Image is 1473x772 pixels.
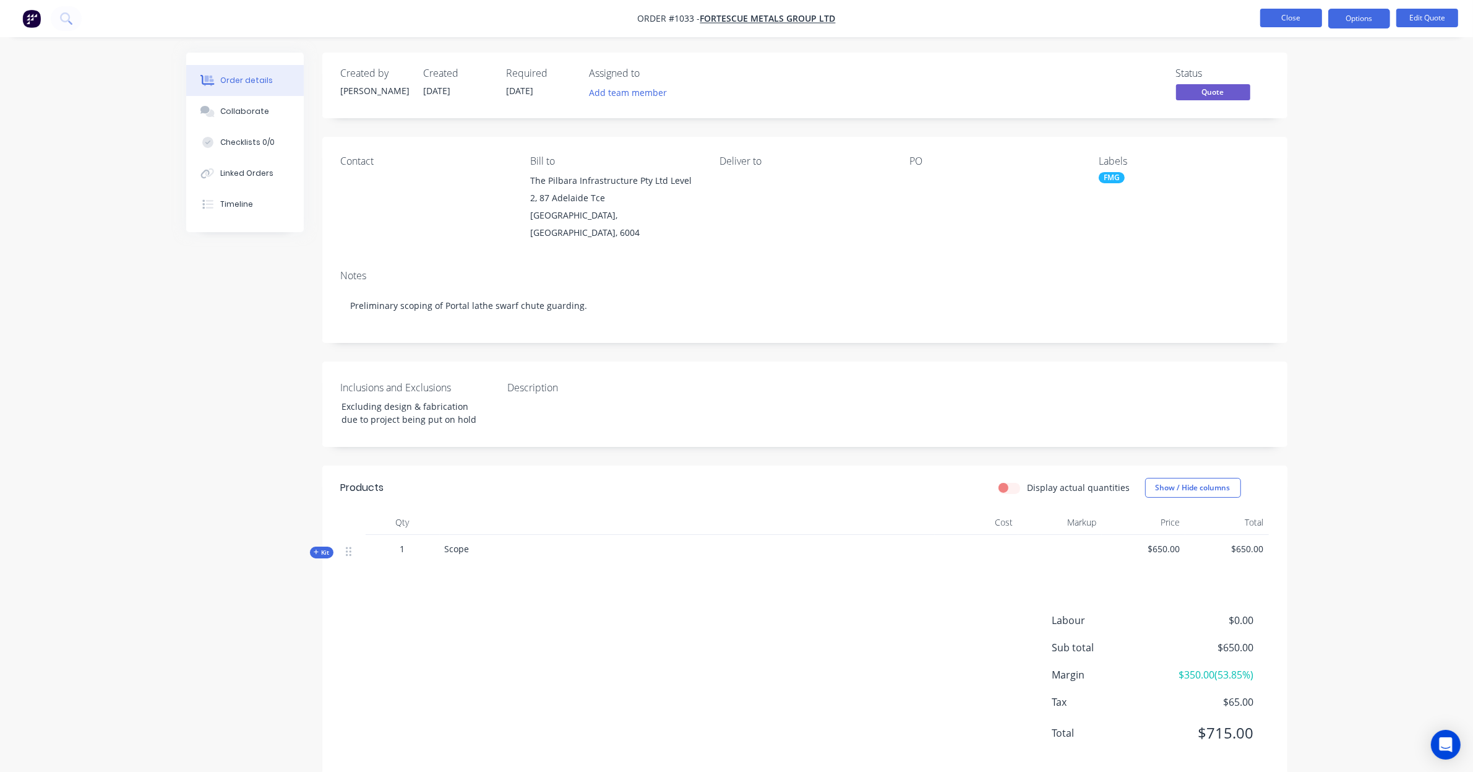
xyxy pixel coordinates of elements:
[341,287,1269,324] div: Preliminary scoping of Portal lathe swarf chute guarding.
[507,67,575,79] div: Required
[1176,84,1250,103] button: Quote
[1162,722,1253,744] span: $715.00
[424,67,492,79] div: Created
[1162,667,1253,682] span: $350.00 ( 53.85 %)
[220,106,269,117] div: Collaborate
[719,155,889,167] div: Deliver to
[22,9,41,28] img: Factory
[1107,542,1180,555] span: $650.00
[186,189,304,220] button: Timeline
[590,67,713,79] div: Assigned to
[1052,640,1162,655] span: Sub total
[1190,542,1264,555] span: $650.00
[1260,9,1322,27] button: Close
[1028,481,1130,494] label: Display actual quantities
[530,155,700,167] div: Bill to
[220,199,253,210] div: Timeline
[400,542,405,555] span: 1
[310,547,333,558] div: Kit
[700,13,836,25] a: FORTESCUE METALS GROUP LTD
[445,543,470,555] span: Scope
[1018,510,1102,535] div: Markup
[590,84,674,101] button: Add team member
[1099,172,1125,183] div: FMG
[341,67,409,79] div: Created by
[1185,510,1269,535] div: Total
[1176,67,1269,79] div: Status
[1145,478,1241,498] button: Show / Hide columns
[186,158,304,189] button: Linked Orders
[1328,9,1390,28] button: Options
[332,397,486,428] div: Excluding design & fabrication due to project being put on hold
[1099,155,1268,167] div: Labels
[1052,667,1162,682] span: Margin
[1052,695,1162,709] span: Tax
[341,480,384,495] div: Products
[1102,510,1185,535] div: Price
[1176,84,1250,100] span: Quote
[341,155,510,167] div: Contact
[1431,730,1461,760] div: Open Intercom Messenger
[582,84,673,101] button: Add team member
[909,155,1079,167] div: PO
[366,510,440,535] div: Qty
[1162,613,1253,628] span: $0.00
[530,207,700,241] div: [GEOGRAPHIC_DATA], [GEOGRAPHIC_DATA], 6004
[314,548,330,557] span: Kit
[1052,613,1162,628] span: Labour
[1162,640,1253,655] span: $650.00
[1162,695,1253,709] span: $65.00
[424,85,451,97] span: [DATE]
[1052,726,1162,740] span: Total
[186,127,304,158] button: Checklists 0/0
[530,172,700,207] div: The Pilbara Infrastructure Pty Ltd Level 2, 87 Adelaide Tce
[507,85,534,97] span: [DATE]
[186,96,304,127] button: Collaborate
[507,380,662,395] label: Description
[638,13,700,25] span: Order #1033 -
[341,84,409,97] div: [PERSON_NAME]
[530,172,700,241] div: The Pilbara Infrastructure Pty Ltd Level 2, 87 Adelaide Tce[GEOGRAPHIC_DATA], [GEOGRAPHIC_DATA], ...
[186,65,304,96] button: Order details
[220,75,273,86] div: Order details
[1396,9,1458,27] button: Edit Quote
[220,137,275,148] div: Checklists 0/0
[220,168,273,179] div: Linked Orders
[341,380,496,395] label: Inclusions and Exclusions
[341,270,1269,282] div: Notes
[935,510,1018,535] div: Cost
